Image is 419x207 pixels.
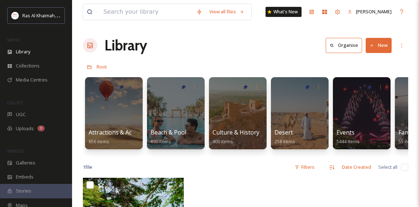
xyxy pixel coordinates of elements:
span: Collections [16,62,40,69]
div: 8 [37,125,45,131]
span: 400 items [213,138,233,145]
span: [PERSON_NAME] [356,8,392,15]
a: [PERSON_NAME] [344,5,395,19]
a: Root [97,62,107,71]
a: Organise [326,38,366,53]
img: Logo_RAKTDA_RGB-01.png [12,12,19,19]
span: 1 file [83,164,92,171]
span: COLLECT [7,100,23,105]
a: Beach & Pool690 items [151,129,186,145]
span: 656 items [89,138,109,145]
span: 5444 items [336,138,360,145]
a: Culture & History400 items [213,129,259,145]
div: Date Created [338,160,375,174]
span: Root [97,63,107,70]
span: Library [16,48,30,55]
span: Attractions & Activities [89,128,149,136]
a: What's New [266,7,302,17]
span: MEDIA [7,37,20,43]
a: Attractions & Activities656 items [89,129,149,145]
span: Media Centres [16,76,48,83]
button: Organise [326,38,362,53]
span: Uploads [16,125,34,132]
a: Library [104,35,147,56]
a: View all files [206,5,248,19]
span: Galleries [16,159,35,166]
span: WIDGETS [7,148,24,154]
span: UGC [16,111,26,118]
span: Embeds [16,173,34,180]
input: Search your library [100,4,193,20]
span: Select all [378,164,397,171]
span: Culture & History [213,128,259,136]
span: Events [336,128,355,136]
button: New [366,38,392,53]
span: Desert [275,128,293,136]
span: Beach & Pool [151,128,186,136]
span: Ras Al Khaimah Tourism Development Authority [22,12,124,19]
span: 55 items [398,138,416,145]
span: Stories [16,188,31,194]
span: 258 items [275,138,295,145]
span: 690 items [151,138,171,145]
a: Events5444 items [336,129,360,145]
div: Filters [291,160,318,174]
a: Desert258 items [275,129,295,145]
